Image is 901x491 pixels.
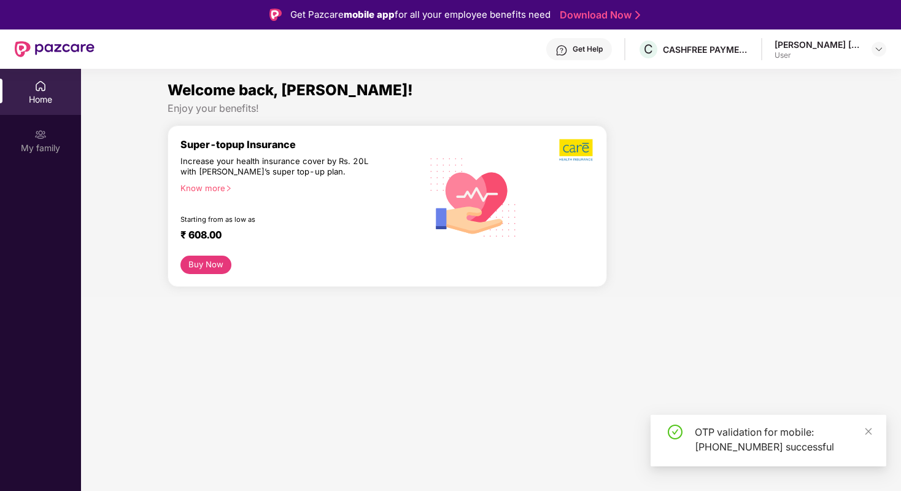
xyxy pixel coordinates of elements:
[344,9,395,20] strong: mobile app
[180,156,369,178] div: Increase your health insurance cover by Rs. 20L with [PERSON_NAME]’s super top-up plan.
[555,44,568,57] img: svg+xml;base64,PHN2ZyBpZD0iSGVscC0zMngzMiIgeG1sbnM9Imh0dHA6Ly93d3cudzMub3JnLzIwMDAvc3ZnIiB3aWR0aD...
[180,229,409,243] div: ₹ 608.00
[422,144,525,249] img: svg+xml;base64,PHN2ZyB4bWxucz0iaHR0cDovL3d3dy53My5vcmcvMjAwMC9zdmciIHhtbG5zOnhsaW5rPSJodHRwOi8vd3...
[180,138,422,151] div: Super-topup Insurance
[695,425,872,454] div: OTP validation for mobile: [PHONE_NUMBER] successful
[269,9,282,21] img: Logo
[560,9,636,22] a: Download Now
[290,7,551,22] div: Get Pazcare for all your employee benefits need
[864,427,873,436] span: close
[180,256,231,274] button: Buy Now
[34,128,47,141] img: svg+xml;base64,PHN2ZyB3aWR0aD0iMjAiIGhlaWdodD0iMjAiIHZpZXdCb3g9IjAgMCAyMCAyMCIgZmlsbD0ibm9uZSIgeG...
[15,41,95,57] img: New Pazcare Logo
[180,215,369,224] div: Starting from as low as
[644,42,653,57] span: C
[34,80,47,92] img: svg+xml;base64,PHN2ZyBpZD0iSG9tZSIgeG1sbnM9Imh0dHA6Ly93d3cudzMub3JnLzIwMDAvc3ZnIiB3aWR0aD0iMjAiIG...
[775,50,860,60] div: User
[874,44,884,54] img: svg+xml;base64,PHN2ZyBpZD0iRHJvcGRvd24tMzJ4MzIiIHhtbG5zPSJodHRwOi8vd3d3LnczLm9yZy8yMDAwL3N2ZyIgd2...
[775,39,860,50] div: [PERSON_NAME] [PERSON_NAME]
[168,102,814,115] div: Enjoy your benefits!
[168,81,413,99] span: Welcome back, [PERSON_NAME]!
[180,183,414,192] div: Know more
[573,44,603,54] div: Get Help
[635,9,640,22] img: Stroke
[225,185,232,192] span: right
[559,138,594,162] img: b5dec4f62d2307b9de63beb79f102df3.png
[668,425,683,439] span: check-circle
[663,44,749,55] div: CASHFREE PAYMENTS INDIA PVT. LTD.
